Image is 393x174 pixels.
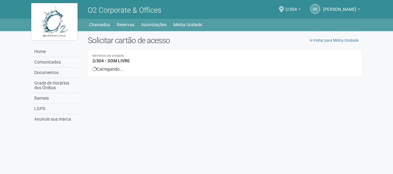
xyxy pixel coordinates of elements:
[310,4,320,14] a: GK
[92,66,357,72] div: Carregando...
[33,104,78,114] a: LGPD
[92,54,357,58] small: Membros da unidade
[141,20,167,29] a: Autorizações
[88,36,362,45] h2: Solicitar cartão de acesso
[33,78,78,93] a: Grade de Horários dos Ônibus
[33,47,78,57] a: Home
[33,57,78,68] a: Comunicados
[89,20,110,29] a: Chamados
[33,114,78,124] a: Anuncie sua marca
[323,8,360,13] a: [PERSON_NAME]
[117,20,134,29] a: Reservas
[323,1,356,12] span: Gleice Kelly
[33,68,78,78] a: Documentos
[31,3,78,40] img: logo.jpg
[306,36,362,45] a: Voltar para Minha Unidade
[285,1,297,12] span: 2/304
[173,20,202,29] a: Minha Unidade
[285,8,301,13] a: 2/304
[33,93,78,104] a: Ramais
[92,54,357,63] h4: 2/304 - SOM LIVRE
[88,6,161,14] span: O2 Corporate & Offices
